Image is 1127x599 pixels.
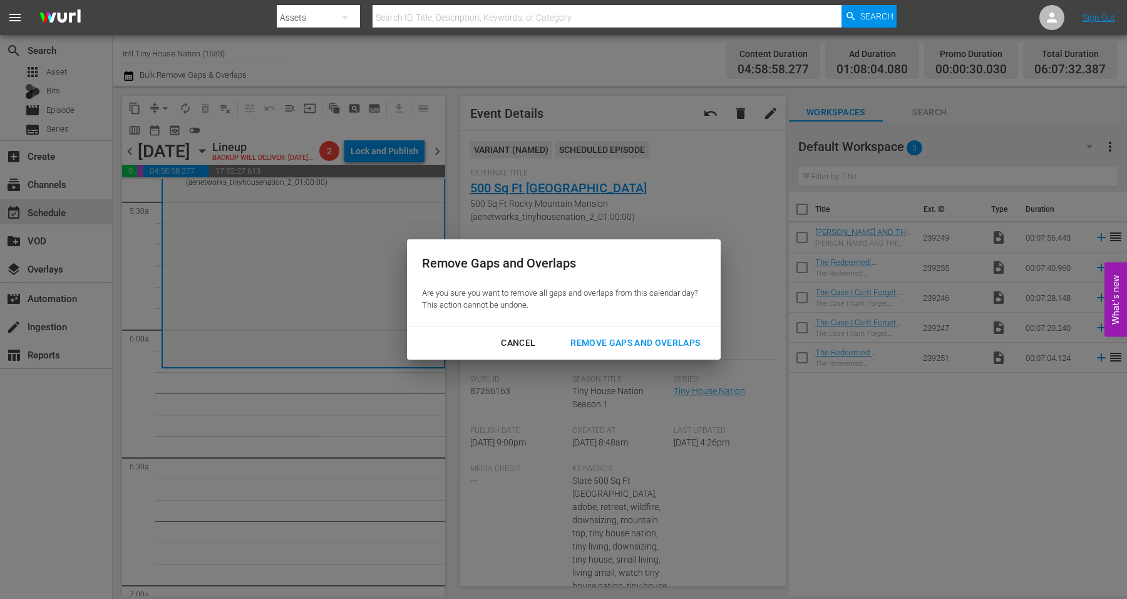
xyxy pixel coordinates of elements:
button: Cancel [486,331,550,355]
img: ans4CAIJ8jUAAAAAAAAAAAAAAAAAAAAAAAAgQb4GAAAAAAAAAAAAAAAAAAAAAAAAJMjXAAAAAAAAAAAAAAAAAAAAAAAAgAT5G... [30,3,90,33]
span: Search [860,5,893,28]
button: Open Feedback Widget [1104,263,1127,337]
span: menu [8,10,23,25]
p: Are you sure you want to remove all gaps and overlaps from this calendar day? [422,288,698,299]
div: Remove Gaps and Overlaps [560,335,710,351]
div: Remove Gaps and Overlaps [422,254,698,273]
p: This action cannot be undone. [422,299,698,311]
button: Remove Gaps and Overlaps [555,331,715,355]
a: Sign Out [1083,13,1115,23]
div: Cancel [491,335,545,351]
